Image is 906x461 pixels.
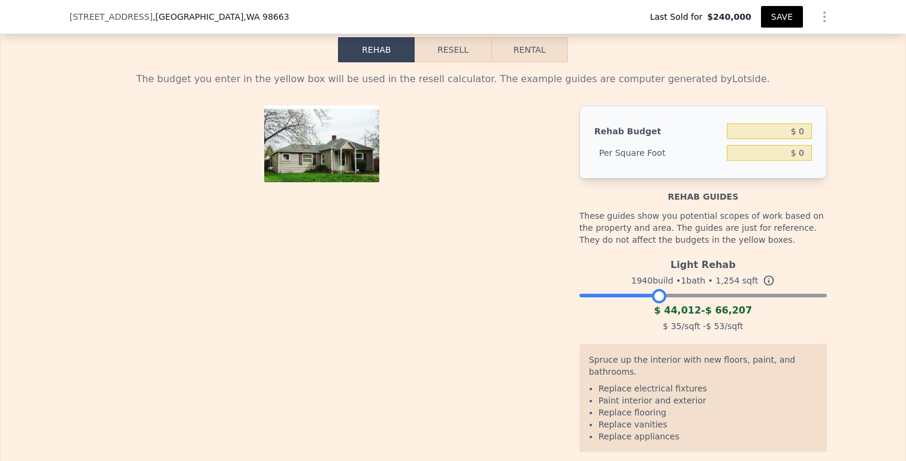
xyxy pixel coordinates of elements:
div: The budget you enter in the yellow box will be used in the resell calculator. The example guides ... [79,72,827,86]
span: $ 66,207 [705,305,752,316]
span: $ 35 [663,321,681,331]
button: Resell [415,37,491,62]
div: 1940 build • 1 bath • sqft [579,272,827,289]
span: , [GEOGRAPHIC_DATA] [153,11,289,23]
li: Replace vanities [599,418,817,430]
div: - [579,303,827,318]
img: Property Photo 1 [264,106,379,192]
span: $ 44,012 [654,305,701,316]
span: , WA 98663 [243,12,289,22]
li: Paint interior and exterior [599,394,817,406]
button: SAVE [761,6,803,28]
button: Rental [491,37,568,62]
li: Replace electrical fixtures [599,382,817,394]
div: Light Rehab [579,253,827,272]
div: /sqft - /sqft [579,318,827,335]
button: Rehab [338,37,415,62]
div: Spruce up the interior with new floors, paint, and bathrooms. [589,354,817,382]
div: These guides show you potential scopes of work based on the property and area. The guides are jus... [579,203,827,253]
div: Rehab Budget [594,120,722,142]
div: Per Square Foot [594,142,722,164]
button: Show Options [813,5,836,29]
span: $240,000 [707,11,751,23]
span: [STREET_ADDRESS] [70,11,153,23]
span: 1,254 [715,276,739,285]
span: $ 53 [706,321,724,331]
li: Replace appliances [599,430,817,442]
span: Last Sold for [650,11,708,23]
div: Rehab guides [579,179,827,203]
li: Replace flooring [599,406,817,418]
